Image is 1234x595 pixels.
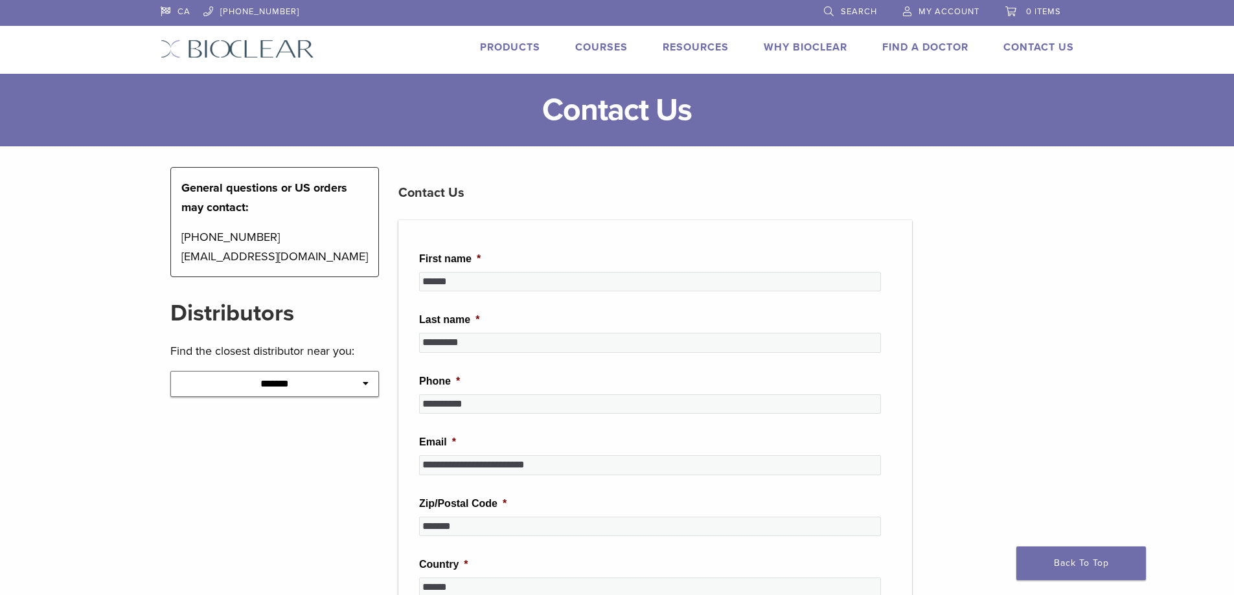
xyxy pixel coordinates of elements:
[882,41,968,54] a: Find A Doctor
[419,558,468,572] label: Country
[419,313,479,327] label: Last name
[419,253,481,266] label: First name
[170,298,380,329] h2: Distributors
[480,41,540,54] a: Products
[419,436,456,449] label: Email
[398,177,912,208] h3: Contact Us
[170,341,380,361] p: Find the closest distributor near you:
[181,181,347,214] strong: General questions or US orders may contact:
[419,497,507,511] label: Zip/Postal Code
[663,41,729,54] a: Resources
[1026,6,1061,17] span: 0 items
[181,227,369,266] p: [PHONE_NUMBER] [EMAIL_ADDRESS][DOMAIN_NAME]
[1003,41,1074,54] a: Contact Us
[1016,546,1146,580] a: Back To Top
[419,375,460,388] label: Phone
[161,39,314,58] img: Bioclear
[841,6,877,17] span: Search
[575,41,628,54] a: Courses
[919,6,979,17] span: My Account
[764,41,847,54] a: Why Bioclear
